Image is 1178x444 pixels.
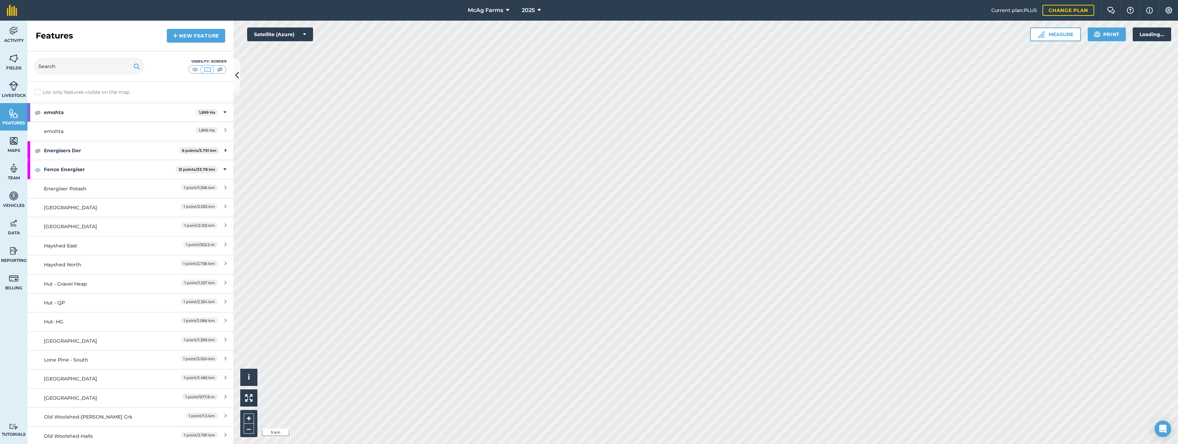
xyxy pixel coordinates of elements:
img: svg+xml;base64,PHN2ZyB4bWxucz0iaHR0cDovL3d3dy53My5vcmcvMjAwMC9zdmciIHdpZHRoPSI1NiIgaGVpZ2h0PSI2MC... [9,53,19,64]
img: Two speech bubbles overlapping with the left bubble in the forefront [1107,7,1115,14]
img: Ruler icon [1038,31,1044,38]
a: Energiser Potash1 point/1.306 km [27,179,233,198]
img: svg+xml;base64,PD94bWwgdmVyc2lvbj0iMS4wIiBlbmNvZGluZz0idXRmLTgiPz4KPCEtLSBHZW5lcmF0b3I6IEFkb2JlIE... [9,81,19,91]
a: emohta1,899 Ha [27,122,233,141]
span: 1 point / 1.306 km [181,185,218,190]
img: svg+xml;base64,PHN2ZyB4bWxucz0iaHR0cDovL3d3dy53My5vcmcvMjAwMC9zdmciIHdpZHRoPSIxNCIgaGVpZ2h0PSIyNC... [173,32,178,40]
div: Hayshed North [44,261,166,268]
a: Lone Pine - South1 point/3.024 km [27,350,233,369]
strong: 21 points / 33.78 km [178,167,215,172]
span: 1 point / 2.781 km [181,432,218,438]
div: [GEOGRAPHIC_DATA] [44,394,166,402]
span: 1 point / 977.8 m [182,394,218,400]
div: [GEOGRAPHIC_DATA] [44,375,166,382]
button: Print [1088,27,1126,41]
img: svg+xml;base64,PD94bWwgdmVyc2lvbj0iMS4wIiBlbmNvZGluZz0idXRmLTgiPz4KPCEtLSBHZW5lcmF0b3I6IEFkb2JlIE... [9,218,19,229]
span: 1 point / 2.756 km [180,260,218,266]
a: [GEOGRAPHIC_DATA]1 point/2.053 km [27,198,233,217]
div: Energisers Der8 points/3.791 km [27,141,233,160]
a: [GEOGRAPHIC_DATA]1 point/1.485 km [27,369,233,388]
div: emohta [44,127,166,135]
span: 1 point / 1.299 km [181,337,218,343]
span: i [248,373,250,381]
img: A question mark icon [1126,7,1134,14]
a: Change plan [1042,5,1094,16]
img: Four arrows, one pointing top left, one top right, one bottom right and the last bottom left [245,394,253,402]
label: List only features visible on the map [34,89,129,96]
a: Hut - QP1 point/2.354 km [27,293,233,312]
strong: emohta [44,103,196,122]
div: Old Woolshed-Halls [44,432,166,440]
a: Hut- HG1 point/1.066 km [27,312,233,331]
strong: Energisers Der [44,141,179,160]
div: Old Woolshed-[PERSON_NAME] Crk [44,413,166,421]
span: 1 point / 2.354 km [181,299,218,304]
div: Hut- HG [44,318,166,325]
img: svg+xml;base64,PD94bWwgdmVyc2lvbj0iMS4wIiBlbmNvZGluZz0idXRmLTgiPz4KPCEtLSBHZW5lcmF0b3I6IEFkb2JlIE... [9,246,19,256]
span: 1 point / 302.5 m [183,242,218,247]
div: Hut - Gravel Heap [44,280,166,288]
input: Search [34,58,144,75]
span: 1 point / 2.102 km [181,222,218,228]
img: svg+xml;base64,PHN2ZyB4bWxucz0iaHR0cDovL3d3dy53My5vcmcvMjAwMC9zdmciIHdpZHRoPSI1MCIgaGVpZ2h0PSI0MC... [203,66,212,73]
button: Satellite (Azure) [247,27,313,41]
a: Hut - Gravel Heap1 point/1.237 km [27,274,233,293]
a: Hayshed North1 point/2.756 km [27,255,233,274]
a: New feature [167,29,225,43]
img: svg+xml;base64,PHN2ZyB4bWxucz0iaHR0cDovL3d3dy53My5vcmcvMjAwMC9zdmciIHdpZHRoPSI1MCIgaGVpZ2h0PSI0MC... [191,66,199,73]
img: svg+xml;base64,PD94bWwgdmVyc2lvbj0iMS4wIiBlbmNvZGluZz0idXRmLTgiPz4KPCEtLSBHZW5lcmF0b3I6IEFkb2JlIE... [9,191,19,201]
span: 1 point / 1.5 km [186,413,218,419]
a: [GEOGRAPHIC_DATA]1 point/2.102 km [27,217,233,236]
img: svg+xml;base64,PHN2ZyB4bWxucz0iaHR0cDovL3d3dy53My5vcmcvMjAwMC9zdmciIHdpZHRoPSIxNyIgaGVpZ2h0PSIxNy... [1146,6,1153,14]
div: Loading... [1133,27,1171,41]
span: Current plan : PLUS [991,7,1037,14]
span: 1 point / 1.485 km [181,375,218,380]
img: svg+xml;base64,PHN2ZyB4bWxucz0iaHR0cDovL3d3dy53My5vcmcvMjAwMC9zdmciIHdpZHRoPSIxOSIgaGVpZ2h0PSIyNC... [1094,30,1100,38]
img: svg+xml;base64,PHN2ZyB4bWxucz0iaHR0cDovL3d3dy53My5vcmcvMjAwMC9zdmciIHdpZHRoPSI1NiIgaGVpZ2h0PSI2MC... [9,136,19,146]
strong: 8 points / 3.791 km [182,148,217,153]
span: 1,899 Ha [196,127,218,133]
strong: 1,899 Ha [199,110,215,115]
div: Hayshed East [44,242,166,249]
img: svg+xml;base64,PD94bWwgdmVyc2lvbj0iMS4wIiBlbmNvZGluZz0idXRmLTgiPz4KPCEtLSBHZW5lcmF0b3I6IEFkb2JlIE... [9,423,19,430]
span: McAg Farms [468,6,503,14]
div: Energiser Potash [44,185,166,192]
div: Open Intercom Messenger [1155,421,1171,437]
div: [GEOGRAPHIC_DATA] [44,223,166,230]
div: [GEOGRAPHIC_DATA] [44,337,166,345]
h2: Features [36,30,73,41]
span: 2025 [522,6,535,14]
img: svg+xml;base64,PHN2ZyB4bWxucz0iaHR0cDovL3d3dy53My5vcmcvMjAwMC9zdmciIHdpZHRoPSIxOCIgaGVpZ2h0PSIyNC... [35,166,41,174]
button: i [240,369,257,386]
span: 1 point / 2.053 km [181,203,218,209]
div: Fence Energiser21 points/33.78 km [27,160,233,179]
div: Hut - QP [44,299,166,307]
img: svg+xml;base64,PHN2ZyB4bWxucz0iaHR0cDovL3d3dy53My5vcmcvMjAwMC9zdmciIHdpZHRoPSI1NiIgaGVpZ2h0PSI2MC... [9,108,19,119]
div: Visibility: Border [188,59,227,64]
button: + [244,413,254,424]
img: svg+xml;base64,PHN2ZyB4bWxucz0iaHR0cDovL3d3dy53My5vcmcvMjAwMC9zdmciIHdpZHRoPSIxOCIgaGVpZ2h0PSIyNC... [35,146,41,155]
a: Old Woolshed-[PERSON_NAME] Crk1 point/1.5 km [27,407,233,426]
span: 1 point / 3.024 km [180,356,218,362]
a: [GEOGRAPHIC_DATA]1 point/977.8 m [27,388,233,407]
button: Measure [1030,27,1081,41]
img: svg+xml;base64,PHN2ZyB4bWxucz0iaHR0cDovL3d3dy53My5vcmcvMjAwMC9zdmciIHdpZHRoPSI1MCIgaGVpZ2h0PSI0MC... [216,66,224,73]
img: fieldmargin Logo [7,5,17,16]
span: 1 point / 1.066 km [181,318,218,323]
a: [GEOGRAPHIC_DATA]1 point/1.299 km [27,331,233,350]
img: A cog icon [1165,7,1173,14]
img: svg+xml;base64,PHN2ZyB4bWxucz0iaHR0cDovL3d3dy53My5vcmcvMjAwMC9zdmciIHdpZHRoPSIxOSIgaGVpZ2h0PSIyNC... [134,62,140,70]
div: [GEOGRAPHIC_DATA] [44,204,166,211]
img: svg+xml;base64,PD94bWwgdmVyc2lvbj0iMS4wIiBlbmNvZGluZz0idXRmLTgiPz4KPCEtLSBHZW5lcmF0b3I6IEFkb2JlIE... [9,273,19,284]
div: emohta1,899 Ha [27,103,233,122]
div: Lone Pine - South [44,356,166,364]
img: svg+xml;base64,PD94bWwgdmVyc2lvbj0iMS4wIiBlbmNvZGluZz0idXRmLTgiPz4KPCEtLSBHZW5lcmF0b3I6IEFkb2JlIE... [9,163,19,174]
span: 1 point / 1.237 km [181,280,218,286]
img: svg+xml;base64,PHN2ZyB4bWxucz0iaHR0cDovL3d3dy53My5vcmcvMjAwMC9zdmciIHdpZHRoPSIxOCIgaGVpZ2h0PSIyNC... [35,108,41,116]
button: – [244,424,254,434]
a: Hayshed East1 point/302.5 m [27,236,233,255]
img: svg+xml;base64,PD94bWwgdmVyc2lvbj0iMS4wIiBlbmNvZGluZz0idXRmLTgiPz4KPCEtLSBHZW5lcmF0b3I6IEFkb2JlIE... [9,26,19,36]
strong: Fence Energiser [44,160,175,179]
